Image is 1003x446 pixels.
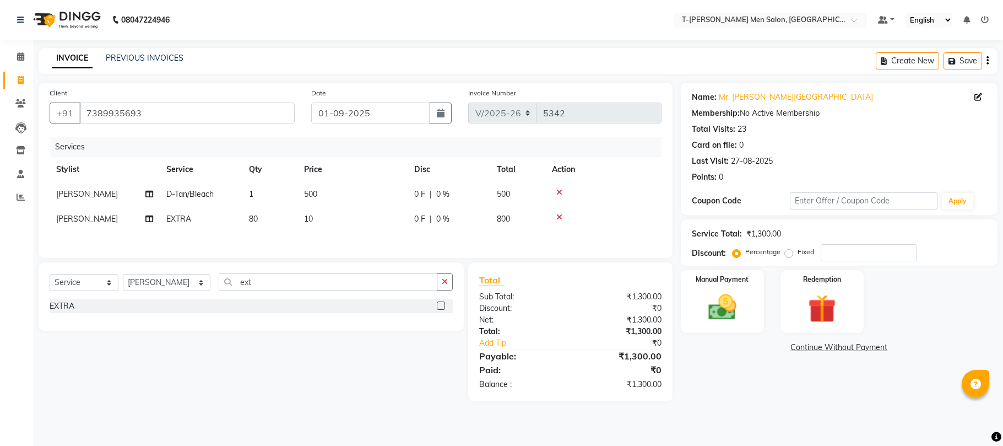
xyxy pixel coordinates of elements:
div: 0 [739,139,744,151]
div: Service Total: [692,228,742,240]
div: EXTRA [50,300,74,312]
span: 0 % [436,213,449,225]
div: 0 [719,171,723,183]
th: Price [297,157,408,182]
button: Create New [876,52,939,69]
th: Total [490,157,545,182]
label: Fixed [798,247,814,257]
span: [PERSON_NAME] [56,214,118,224]
label: Percentage [745,247,780,257]
div: ₹0 [570,303,669,314]
span: 0 F [414,213,425,225]
div: No Active Membership [692,108,986,119]
button: Apply [942,193,973,209]
div: Points: [692,171,717,183]
span: 0 % [436,189,449,200]
div: ₹1,300.00 [570,326,669,337]
div: Paid: [471,363,570,377]
input: Search by Name/Mobile/Email/Code [79,103,295,123]
div: Discount: [471,303,570,314]
span: 10 [304,214,313,224]
span: | [430,189,432,200]
img: logo [28,4,104,35]
img: _cash.svg [700,291,745,324]
div: Sub Total: [471,291,570,303]
input: Enter Offer / Coupon Code [790,192,937,209]
a: PREVIOUS INVOICES [106,53,183,63]
b: 08047224946 [121,4,170,35]
a: Add Tip [471,337,587,349]
span: D-Tan/Bleach [166,189,214,199]
div: Discount: [692,248,726,259]
a: Continue Without Payment [683,342,995,353]
th: Service [160,157,242,182]
button: Save [944,52,982,69]
a: Mr. [PERSON_NAME][GEOGRAPHIC_DATA] [719,92,873,103]
span: [PERSON_NAME] [56,189,118,199]
span: 800 [497,214,510,224]
div: Total Visits: [692,123,735,135]
div: Balance : [471,379,570,390]
div: Coupon Code [692,195,790,207]
span: 500 [304,189,317,199]
label: Manual Payment [696,275,749,284]
input: Search or Scan [219,273,437,291]
div: ₹1,300.00 [570,379,669,390]
div: ₹1,300.00 [570,291,669,303]
img: _gift.svg [799,291,845,326]
div: 23 [738,123,746,135]
span: | [430,213,432,225]
label: Date [311,88,326,98]
th: Stylist [50,157,160,182]
iframe: chat widget [957,402,992,435]
label: Client [50,88,67,98]
div: Card on file: [692,139,737,151]
span: Total [479,275,505,286]
div: ₹1,300.00 [746,228,781,240]
div: Name: [692,92,717,103]
div: ₹0 [570,363,669,377]
div: Membership: [692,108,740,119]
div: Last Visit: [692,155,729,167]
th: Action [545,157,662,182]
div: Payable: [471,350,570,363]
a: INVOICE [52,49,93,68]
label: Invoice Number [468,88,516,98]
span: 0 F [414,189,425,200]
span: EXTRA [166,214,191,224]
div: Total: [471,326,570,337]
div: ₹0 [587,337,669,349]
div: 27-08-2025 [731,155,773,167]
label: Redemption [803,275,841,284]
th: Qty [242,157,297,182]
span: 1 [249,189,253,199]
div: ₹1,300.00 [570,350,669,363]
div: Services [51,137,670,157]
button: +91 [50,103,80,123]
span: 80 [249,214,258,224]
div: ₹1,300.00 [570,314,669,326]
div: Net: [471,314,570,326]
span: 500 [497,189,510,199]
th: Disc [408,157,490,182]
